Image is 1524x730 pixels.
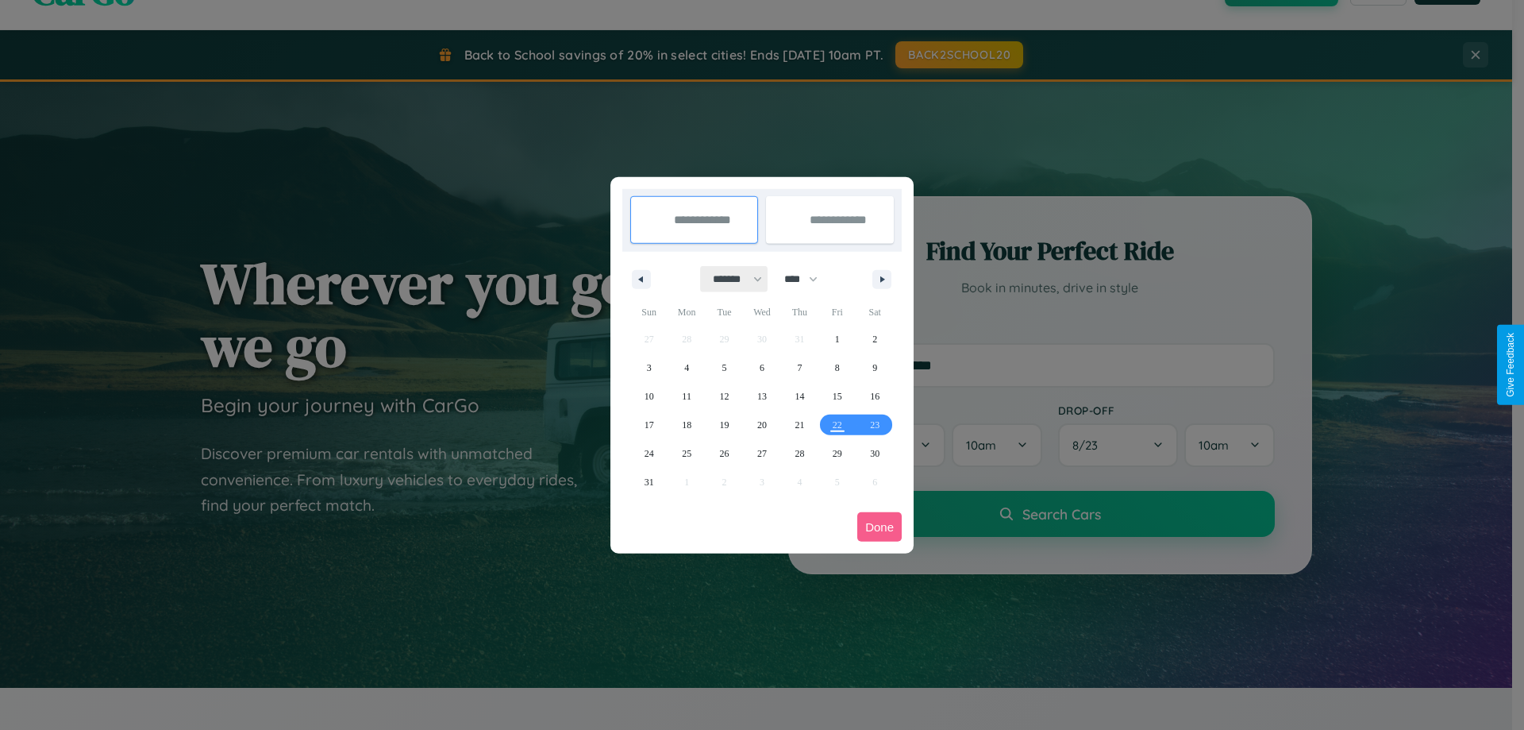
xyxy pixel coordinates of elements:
[781,353,818,382] button: 7
[630,299,668,325] span: Sun
[870,411,879,439] span: 23
[818,382,856,411] button: 15
[706,382,743,411] button: 12
[818,411,856,439] button: 22
[818,353,856,382] button: 8
[833,411,842,439] span: 22
[645,382,654,411] span: 10
[682,382,691,411] span: 11
[630,411,668,439] button: 17
[706,353,743,382] button: 5
[757,439,767,468] span: 27
[645,439,654,468] span: 24
[668,411,705,439] button: 18
[856,439,894,468] button: 30
[870,439,879,468] span: 30
[630,439,668,468] button: 24
[856,299,894,325] span: Sat
[706,411,743,439] button: 19
[781,411,818,439] button: 21
[645,468,654,496] span: 31
[668,439,705,468] button: 25
[795,411,804,439] span: 21
[743,353,780,382] button: 6
[856,382,894,411] button: 16
[781,439,818,468] button: 28
[872,353,877,382] span: 9
[795,382,804,411] span: 14
[743,299,780,325] span: Wed
[684,353,689,382] span: 4
[682,439,691,468] span: 25
[668,382,705,411] button: 11
[706,439,743,468] button: 26
[743,411,780,439] button: 20
[781,382,818,411] button: 14
[833,439,842,468] span: 29
[856,353,894,382] button: 9
[1505,333,1516,397] div: Give Feedback
[760,353,764,382] span: 6
[835,353,840,382] span: 8
[647,353,652,382] span: 3
[645,411,654,439] span: 17
[870,382,879,411] span: 16
[797,353,802,382] span: 7
[872,325,877,353] span: 2
[818,439,856,468] button: 29
[835,325,840,353] span: 1
[720,411,729,439] span: 19
[668,299,705,325] span: Mon
[743,439,780,468] button: 27
[630,382,668,411] button: 10
[743,382,780,411] button: 13
[630,468,668,496] button: 31
[720,439,729,468] span: 26
[857,512,902,542] button: Done
[833,382,842,411] span: 15
[856,325,894,353] button: 2
[668,353,705,382] button: 4
[706,299,743,325] span: Tue
[722,353,727,382] span: 5
[757,382,767,411] span: 13
[630,353,668,382] button: 3
[818,325,856,353] button: 1
[720,382,729,411] span: 12
[856,411,894,439] button: 23
[818,299,856,325] span: Fri
[757,411,767,439] span: 20
[781,299,818,325] span: Thu
[795,439,804,468] span: 28
[682,411,691,439] span: 18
